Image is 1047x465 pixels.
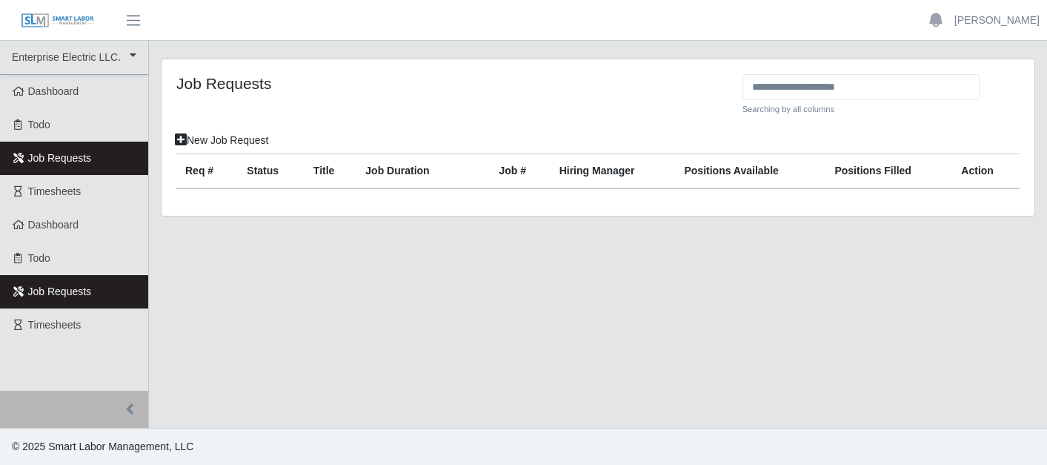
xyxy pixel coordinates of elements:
[28,286,92,297] span: Job Requests
[952,154,1020,188] th: Action
[238,154,305,188] th: Status
[675,154,825,188] th: Positions Available
[490,154,550,188] th: Job #
[12,441,193,452] span: © 2025 Smart Labor Management, LLC
[28,185,82,197] span: Timesheets
[28,219,79,231] span: Dashboard
[954,13,1040,28] a: [PERSON_NAME]
[28,252,50,264] span: Todo
[356,154,466,188] th: Job Duration
[176,74,731,93] h4: Job Requests
[21,13,95,29] img: SLM Logo
[176,154,238,188] th: Req #
[305,154,356,188] th: Title
[28,319,82,331] span: Timesheets
[742,103,980,116] small: Searching by all columns
[165,128,279,154] a: New Job Request
[28,152,92,164] span: Job Requests
[28,119,50,131] span: Todo
[28,85,79,97] span: Dashboard
[551,154,676,188] th: Hiring Manager
[825,154,952,188] th: Positions Filled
